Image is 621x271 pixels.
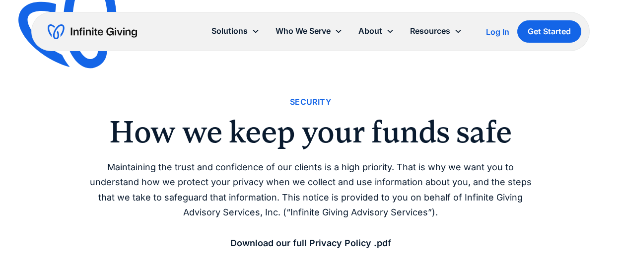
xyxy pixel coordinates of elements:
div: Who We Serve [276,24,331,38]
div: Solutions [211,24,248,38]
a: Get Started [517,20,581,43]
a: Download our full Privacy Policy .pdf [230,238,391,248]
p: Maintaining the trust and confidence of our clients is a high priority. That is why we want you t... [57,160,565,251]
div: About [358,24,382,38]
div: Resources [402,20,470,42]
a: home [48,24,137,40]
div: Who We Serve [268,20,350,42]
div: Security [290,95,331,109]
div: About [350,20,402,42]
h2: How we keep your funds safe [57,117,565,147]
a: Log In [486,26,509,38]
div: Solutions [204,20,268,42]
div: Log In [486,28,509,36]
div: Resources [410,24,450,38]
